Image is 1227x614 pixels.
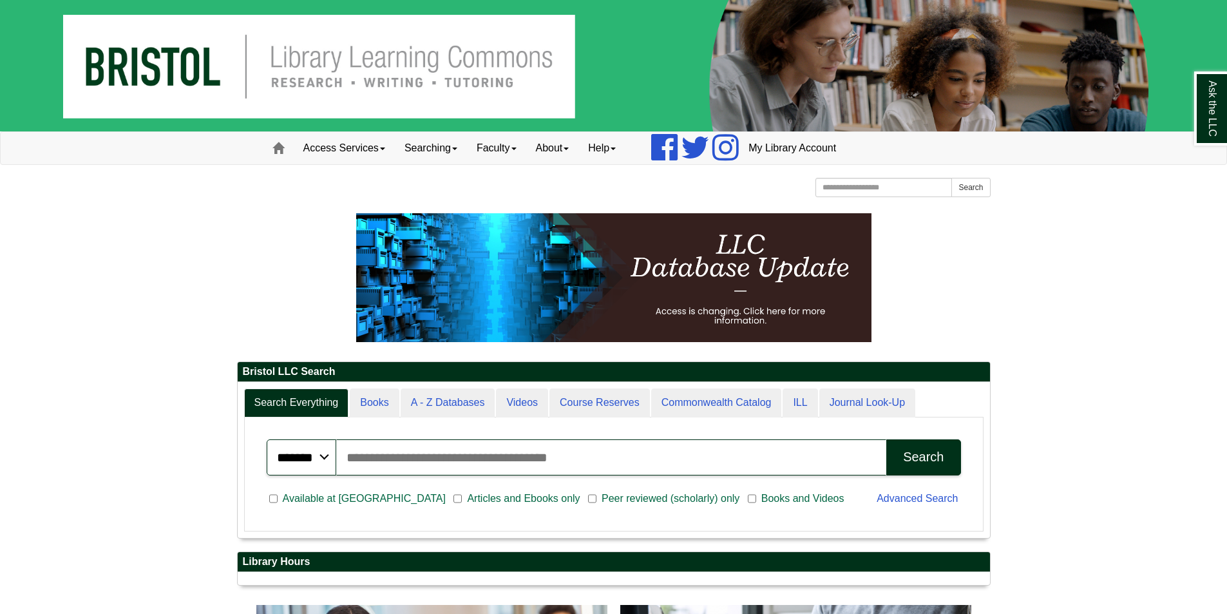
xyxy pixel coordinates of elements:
[739,132,846,164] a: My Library Account
[269,493,278,504] input: Available at [GEOGRAPHIC_DATA]
[453,493,462,504] input: Articles and Ebooks only
[467,132,526,164] a: Faculty
[596,491,745,506] span: Peer reviewed (scholarly) only
[886,439,960,475] button: Search
[278,491,451,506] span: Available at [GEOGRAPHIC_DATA]
[526,132,579,164] a: About
[395,132,467,164] a: Searching
[401,389,495,417] a: A - Z Databases
[238,362,990,382] h2: Bristol LLC Search
[496,389,548,417] a: Videos
[951,178,990,197] button: Search
[350,389,399,417] a: Books
[783,389,817,417] a: ILL
[549,389,650,417] a: Course Reserves
[748,493,756,504] input: Books and Videos
[294,132,395,164] a: Access Services
[756,491,850,506] span: Books and Videos
[819,389,915,417] a: Journal Look-Up
[244,389,349,417] a: Search Everything
[356,213,871,342] img: HTML tutorial
[651,389,782,417] a: Commonwealth Catalog
[588,493,596,504] input: Peer reviewed (scholarly) only
[903,450,944,465] div: Search
[877,493,958,504] a: Advanced Search
[238,552,990,572] h2: Library Hours
[462,491,585,506] span: Articles and Ebooks only
[578,132,625,164] a: Help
